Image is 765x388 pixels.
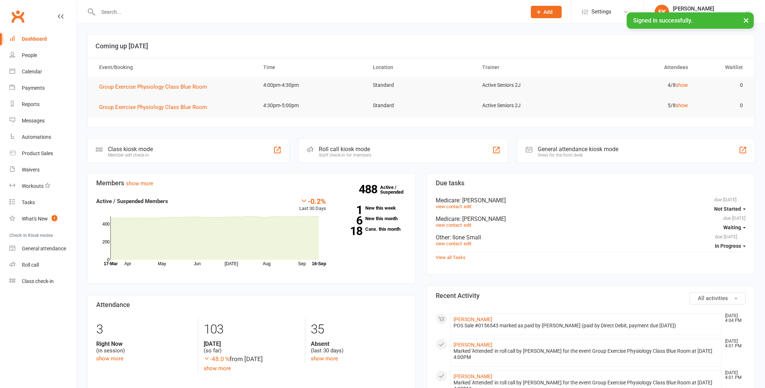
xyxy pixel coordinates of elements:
[22,246,66,251] div: General attendance
[673,12,745,19] div: Staying Active [PERSON_NAME]
[22,118,45,124] div: Messages
[9,129,77,145] a: Automations
[9,80,77,96] a: Payments
[689,292,746,304] button: All activities
[9,162,77,178] a: Waivers
[299,197,326,205] div: -0.2%
[311,340,407,347] strong: Absent
[9,145,77,162] a: Product Sales
[319,146,371,153] div: Roll call kiosk mode
[464,204,471,209] a: edit
[698,295,728,302] span: All activities
[453,348,719,360] div: Marked 'Attended' in roll call by [PERSON_NAME] for the event Group Exercise Physiology Class Blu...
[22,69,42,74] div: Calendar
[337,205,362,215] strong: 1
[99,103,212,112] button: Group Exercise Physiology Class Blue Room
[633,17,692,24] span: Signed in successfully.
[359,184,380,195] strong: 488
[436,241,462,246] a: view contact
[96,340,192,347] strong: Right Now
[714,206,741,212] span: Not Started
[723,221,746,234] button: Waiting
[337,216,406,221] a: 6New this month
[585,58,695,77] th: Attendees
[9,194,77,211] a: Tasks
[585,97,695,114] td: 5/8
[257,97,366,114] td: 4:30pm-5:00pm
[453,342,492,348] a: [PERSON_NAME]
[366,77,476,94] td: Standard
[319,153,371,158] div: Staff check-in for members
[366,58,476,77] th: Location
[9,257,77,273] a: Roll call
[108,146,153,153] div: Class kiosk mode
[9,7,27,25] a: Clubworx
[585,77,695,94] td: 4/8
[257,77,366,94] td: 4:00pm-4:30pm
[538,153,618,158] div: Great for the front desk
[715,243,741,249] span: In Progress
[721,314,745,323] time: [DATE] 4:04 PM
[22,150,53,156] div: Product Sales
[695,97,749,114] td: 0
[52,215,57,221] span: 1
[96,198,168,205] strong: Active / Suspended Members
[311,355,338,362] a: show more
[96,179,407,187] h3: Members
[96,7,521,17] input: Search...
[99,84,207,90] span: Group Exercise Physiology Class Blue Room
[436,222,462,228] a: view contact
[715,239,746,252] button: In Progress
[366,97,476,114] td: Standard
[464,222,471,228] a: edit
[721,339,745,348] time: [DATE] 4:01 PM
[22,36,47,42] div: Dashboard
[9,47,77,64] a: People
[453,323,719,329] div: POS Sale #0156543 marked as paid by [PERSON_NAME] (paid by Direct Debit, payment due [DATE])
[453,316,492,322] a: [PERSON_NAME]
[204,340,300,354] div: (so far)
[337,215,362,226] strong: 6
[22,101,40,107] div: Reports
[464,241,471,246] a: edit
[544,9,553,15] span: Add
[459,197,506,204] span: : [PERSON_NAME]
[676,82,688,88] a: show
[204,355,229,363] span: -48.0 %
[311,340,407,354] div: (last 30 days)
[476,77,585,94] td: Active Seniors 2J
[436,292,746,299] h3: Recent Activity
[204,365,231,372] a: show more
[22,216,48,222] div: What's New
[436,204,462,209] a: view contact
[95,43,746,50] h3: Coming up [DATE]
[721,371,745,380] time: [DATE] 4:01 PM
[9,178,77,194] a: Workouts
[436,215,746,222] div: Medicare
[9,241,77,257] a: General attendance kiosk mode
[436,179,746,187] h3: Due tasks
[204,354,300,364] div: from [DATE]
[22,278,54,284] div: Class check-in
[96,301,407,308] h3: Attendance
[22,134,51,140] div: Automations
[93,58,257,77] th: Event/Booking
[531,6,562,18] button: Add
[99,82,212,91] button: Group Exercise Physiology Class Blue Room
[9,273,77,290] a: Class kiosk mode
[22,167,40,173] div: Waivers
[337,206,406,210] a: 1New this week
[96,355,123,362] a: show more
[380,179,412,200] a: 488Active / Suspended
[9,64,77,80] a: Calendar
[9,211,77,227] a: What's New1
[9,31,77,47] a: Dashboard
[204,319,300,340] div: 103
[96,319,192,340] div: 3
[257,58,366,77] th: Time
[476,58,585,77] th: Trainer
[676,102,688,108] a: show
[714,202,746,215] button: Not Started
[459,215,506,222] span: : [PERSON_NAME]
[695,58,749,77] th: Waitlist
